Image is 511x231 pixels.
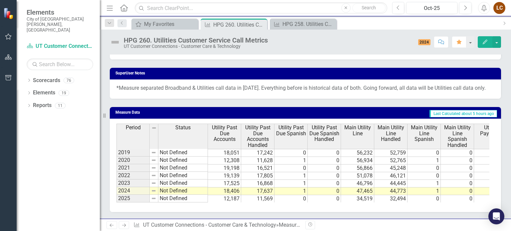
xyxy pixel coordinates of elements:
td: 0 [308,195,341,203]
td: 0 [441,187,474,195]
td: 0 [308,149,341,157]
td: 1 [408,157,441,165]
td: 17,805 [241,172,274,180]
span: 2024 [418,39,431,45]
img: 8DAGhfEEPCf229AAAAAElFTkSuQmCC [151,188,156,193]
td: 2019 [116,149,150,157]
td: 18,720 [474,157,507,165]
td: 0 [408,195,441,203]
span: Utility Past Due Spanish Handled [309,125,339,142]
td: 2021 [116,164,150,172]
span: Utility Past Due Spanish [276,125,306,136]
a: HPG 258. Utilities Customer Service Contacts [271,20,335,28]
td: 46,796 [341,180,374,187]
td: 1 [274,180,308,187]
td: 1 [274,187,308,195]
small: City of [GEOGRAPHIC_DATA][PERSON_NAME], [GEOGRAPHIC_DATA] [27,16,93,33]
td: 18,051 [208,149,241,157]
td: 0 [274,149,308,157]
td: 19,198 [208,165,241,172]
img: 8DAGhfEEPCf229AAAAAElFTkSuQmCC [151,158,156,163]
h3: SuperUser Notes [115,71,498,75]
td: 52,759 [374,149,408,157]
td: 12,308 [208,157,241,165]
td: 0 [441,180,474,187]
td: 18,406 [208,187,241,195]
img: ClearPoint Strategy [3,8,15,19]
input: Search Below... [27,58,93,70]
img: Not Defined [110,37,120,48]
span: Utility Past Due Accounts [209,125,240,142]
a: Scorecards [33,77,60,84]
td: Not Defined [158,164,208,172]
td: Not Defined [158,172,208,179]
div: 11 [55,103,66,108]
span: Period [126,125,141,131]
td: Not Defined [158,195,208,202]
div: My Favorites [144,20,196,28]
td: 2024 [116,187,150,195]
img: 8DAGhfEEPCf229AAAAAElFTkSuQmCC [151,196,156,201]
img: 8DAGhfEEPCf229AAAAAElFTkSuQmCC [151,173,156,178]
td: 0 [274,195,308,203]
td: Not Defined [158,187,208,195]
td: 11,178 [474,195,507,203]
td: 1 [274,157,308,165]
td: 2022 [116,172,150,179]
td: 0 [408,165,441,172]
td: 0 [308,157,341,165]
span: Last Calculated about 5 hours ago [429,110,497,117]
input: Search ClearPoint... [135,2,387,14]
td: 0 [441,157,474,165]
td: 2023 [116,179,150,187]
td: 17,637 [241,187,274,195]
td: 24,424 [474,149,507,157]
td: 52,765 [374,157,408,165]
div: 76 [64,77,74,83]
div: HPG 258. Utilities Customer Service Contacts [282,20,335,28]
span: Utility Past Due Accounts Handled [243,125,273,148]
img: 8DAGhfEEPCf229AAAAAElFTkSuQmCC [151,150,156,155]
div: UT Customer Connections - Customer Care & Technology [124,44,268,49]
td: 0 [441,165,474,172]
td: 16,868 [241,180,274,187]
img: 8DAGhfEEPCf229AAAAAElFTkSuQmCC [151,165,156,171]
td: 45,248 [374,165,408,172]
a: UT Customer Connections - Customer Care & Technology [27,43,93,50]
td: Not Defined [158,149,208,157]
span: Elements [27,8,93,16]
a: UT Customer Connections - Customer Care & Technology [143,222,276,228]
td: 44,773 [374,187,408,195]
td: 19,139 [208,172,241,180]
td: 17,525 [208,180,241,187]
td: 0 [308,187,341,195]
td: 0 [308,165,341,172]
td: 32,494 [374,195,408,203]
span: *Measure separated Broadband & Utilities call data in [DATE]. Everything before is historical dat... [116,85,486,91]
td: 0 [308,172,341,180]
td: 1 [274,172,308,180]
td: 16,521 [241,165,274,172]
span: Utility Payment [475,125,506,136]
td: 19,690 [474,165,507,172]
img: 8DAGhfEEPCf229AAAAAElFTkSuQmCC [151,125,157,131]
td: 1 [408,180,441,187]
a: Elements [33,89,55,97]
div: LC [493,2,505,14]
td: 34,519 [341,195,374,203]
button: Oct-25 [406,2,457,14]
span: Main Utility Line Spanish [409,125,439,142]
button: Search [352,3,386,13]
td: 44,445 [374,180,408,187]
a: Measures [279,222,302,228]
td: 0 [408,149,441,157]
td: 0 [441,172,474,180]
span: Main Utility Line [342,125,373,136]
td: 56,232 [341,149,374,157]
img: 8DAGhfEEPCf229AAAAAElFTkSuQmCC [151,180,156,186]
td: 51,078 [341,172,374,180]
a: My Favorites [133,20,196,28]
td: 2025 [116,195,150,202]
td: 0 [408,172,441,180]
td: Not Defined [158,179,208,187]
